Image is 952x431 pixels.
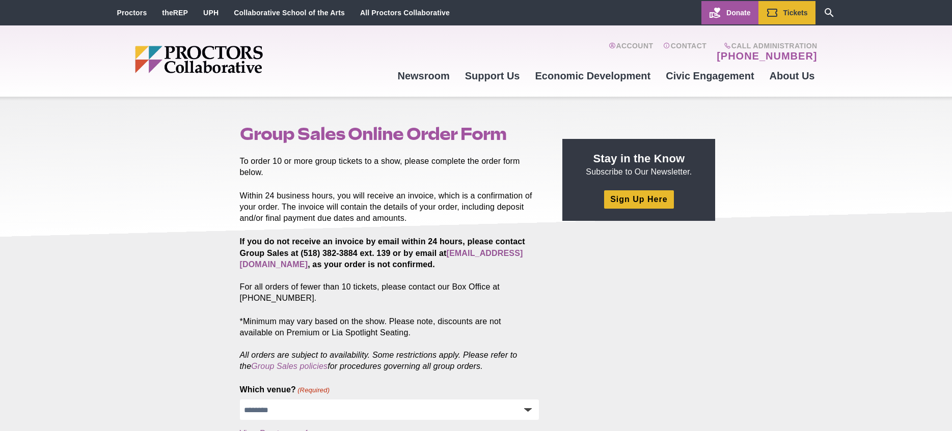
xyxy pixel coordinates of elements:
[162,9,188,17] a: theREP
[758,1,815,24] a: Tickets
[135,46,341,73] img: Proctors logo
[117,9,147,17] a: Proctors
[240,190,539,224] p: Within 24 business hours, you will receive an invoice, which is a confirmation of your order. The...
[717,50,817,62] a: [PHONE_NUMBER]
[783,9,808,17] span: Tickets
[240,316,539,372] p: *Minimum may vary based on the show. Please note, discounts are not available on Premium or Lia S...
[240,156,539,178] p: To order 10 or more group tickets to a show, please complete the order form below.
[593,152,685,165] strong: Stay in the Know
[658,62,761,90] a: Civic Engagement
[251,362,328,370] a: Group Sales policies
[297,386,330,395] span: (Required)
[701,1,758,24] a: Donate
[457,62,528,90] a: Support Us
[714,42,817,50] span: Call Administration
[575,151,703,178] p: Subscribe to Our Newsletter.
[528,62,659,90] a: Economic Development
[240,384,330,395] label: Which venue?
[609,42,653,62] a: Account
[762,62,823,90] a: About Us
[240,236,539,303] p: For all orders of fewer than 10 tickets, please contact our Box Office at [PHONE_NUMBER].
[234,9,345,17] a: Collaborative School of the Arts
[815,1,843,24] a: Search
[240,237,525,268] strong: If you do not receive an invoice by email within 24 hours, please contact Group Sales at (518) 38...
[604,190,673,208] a: Sign Up Here
[203,9,219,17] a: UPH
[240,249,523,269] a: [EMAIL_ADDRESS][DOMAIN_NAME]
[360,9,450,17] a: All Proctors Collaborative
[726,9,750,17] span: Donate
[240,351,518,370] em: All orders are subject to availability. Some restrictions apply. Please refer to the for procedur...
[663,42,706,62] a: Contact
[390,62,457,90] a: Newsroom
[240,124,539,143] h1: Group Sales Online Order Form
